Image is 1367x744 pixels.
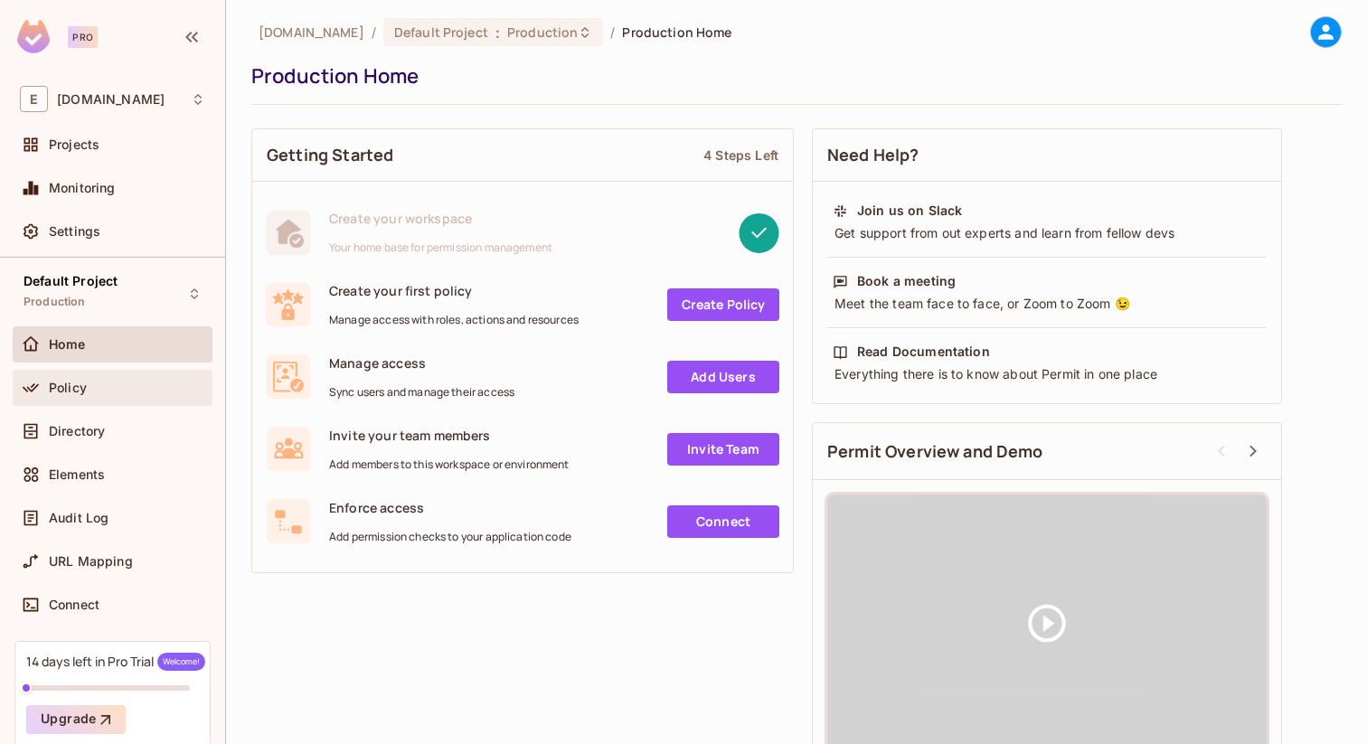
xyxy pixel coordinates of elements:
[49,181,116,195] span: Monitoring
[833,365,1261,383] div: Everything there is to know about Permit in one place
[49,598,99,612] span: Connect
[24,274,118,288] span: Default Project
[49,511,108,525] span: Audit Log
[857,272,956,290] div: Book a meeting
[857,202,962,220] div: Join us on Slack
[49,554,133,569] span: URL Mapping
[329,427,570,444] span: Invite your team members
[329,282,579,299] span: Create your first policy
[610,24,615,41] li: /
[49,337,86,352] span: Home
[49,381,87,395] span: Policy
[857,343,990,361] div: Read Documentation
[827,144,919,166] span: Need Help?
[622,24,731,41] span: Production Home
[329,210,552,227] span: Create your workspace
[17,20,50,53] img: SReyMgAAAABJRU5ErkJggg==
[259,24,364,41] span: the active workspace
[49,137,99,152] span: Projects
[703,146,778,164] div: 4 Steps Left
[394,24,488,41] span: Default Project
[833,224,1261,242] div: Get support from out experts and learn from fellow devs
[329,313,579,327] span: Manage access with roles, actions and resources
[26,653,205,671] div: 14 days left in Pro Trial
[157,653,205,671] span: Welcome!
[329,457,570,472] span: Add members to this workspace or environment
[495,25,501,40] span: :
[833,295,1261,313] div: Meet the team face to face, or Zoom to Zoom 😉
[372,24,376,41] li: /
[24,295,86,309] span: Production
[49,224,100,239] span: Settings
[251,62,1333,89] div: Production Home
[329,385,514,400] span: Sync users and manage their access
[329,499,571,516] span: Enforce access
[827,440,1043,463] span: Permit Overview and Demo
[667,361,779,393] a: Add Users
[267,144,393,166] span: Getting Started
[26,705,126,734] button: Upgrade
[329,530,571,544] span: Add permission checks to your application code
[57,92,165,107] span: Workspace: example.com
[49,424,105,438] span: Directory
[667,433,779,466] a: Invite Team
[329,354,514,372] span: Manage access
[68,26,98,48] div: Pro
[507,24,578,41] span: Production
[667,505,779,538] a: Connect
[667,288,779,321] a: Create Policy
[49,467,105,482] span: Elements
[20,86,48,112] span: E
[329,240,552,255] span: Your home base for permission management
